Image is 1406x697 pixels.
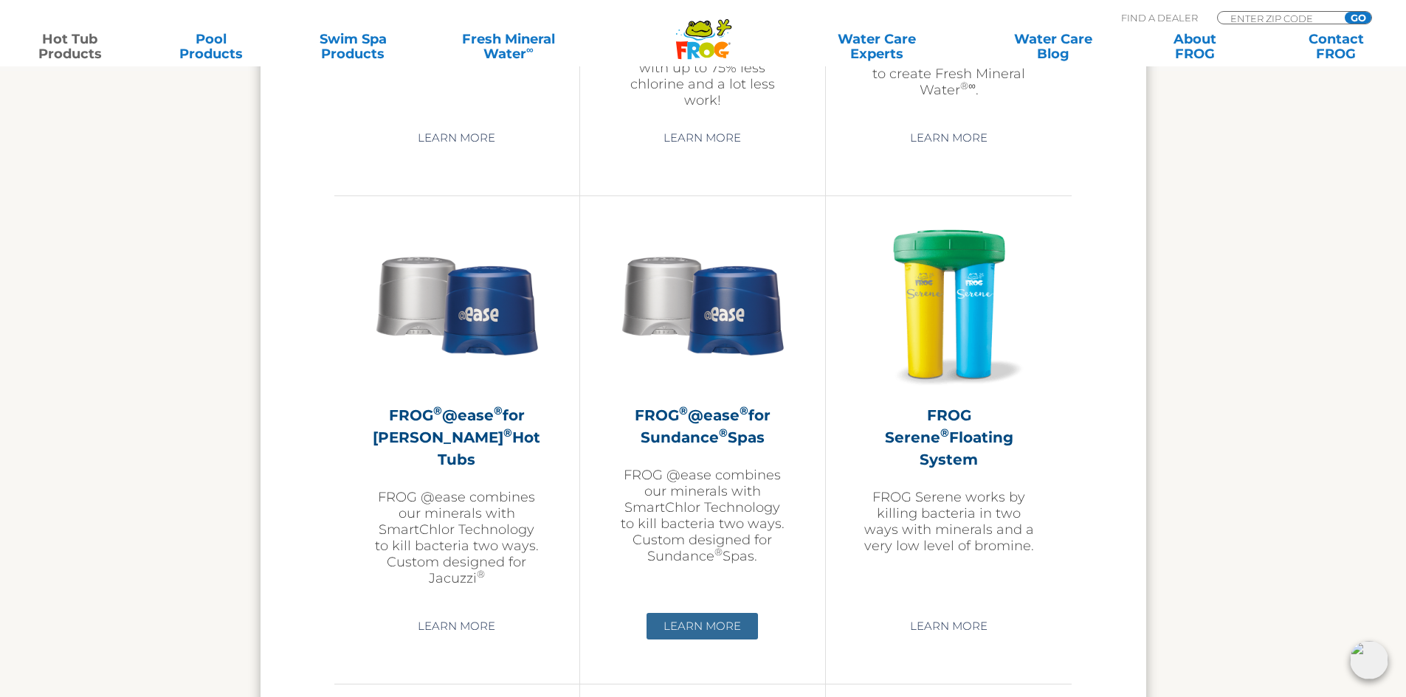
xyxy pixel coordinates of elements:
a: Hot TubProducts [15,32,125,61]
img: hot-tub-product-serene-floater-300x300.png [864,218,1035,389]
p: FROG @ease combines our minerals with SmartChlor Technology to kill bacteria two ways. Custom des... [371,489,542,586]
sup: ® [433,403,442,417]
a: Learn More [893,613,1004,639]
img: Sundance-cartridges-2-300x300.png [617,218,788,389]
sup: ® [494,403,503,417]
sup: ∞ [526,44,534,55]
a: ContactFROG [1281,32,1391,61]
a: Learn More [647,613,758,639]
a: Learn More [401,613,512,639]
h2: FROG Serene Floating System [863,404,1035,471]
a: AboutFROG [1140,32,1250,61]
h2: FROG @ease for [PERSON_NAME] Hot Tubs [371,404,542,471]
p: Find A Dealer [1121,11,1198,24]
a: Learn More [647,125,758,151]
a: FROG®@ease®for Sundance®SpasFROG @ease combines our minerals with SmartChlor Technology to kill b... [617,218,788,602]
h2: FROG @ease for Sundance Spas [617,404,788,448]
input: GO [1345,12,1371,24]
a: PoolProducts [156,32,266,61]
sup: ® [503,426,512,440]
sup: ® [714,546,723,558]
sup: ® [740,403,748,417]
sup: ® [719,426,728,440]
a: Water CareExperts [788,32,966,61]
sup: ® [679,403,688,417]
p: FROG @ease combines our minerals with SmartChlor Technology to kill bacteria two ways. Custom des... [617,467,788,564]
img: Sundance-cartridges-2-300x300.png [371,218,542,389]
img: openIcon [1350,641,1388,679]
a: Water CareBlog [998,32,1108,61]
a: Swim SpaProducts [298,32,408,61]
input: Zip Code Form [1229,12,1329,24]
a: Fresh MineralWater∞ [439,32,577,61]
a: Learn More [893,125,1004,151]
a: FROG®@ease®for [PERSON_NAME]®Hot TubsFROG @ease combines our minerals with SmartChlor Technology ... [371,218,542,602]
a: FROG Serene®Floating SystemFROG Serene works by killing bacteria in two ways with minerals and a ... [863,218,1035,602]
p: FROG Serene works by killing bacteria in two ways with minerals and a very low level of bromine. [863,489,1035,554]
a: Learn More [401,125,512,151]
sup: ® [477,568,485,580]
sup: ® [940,426,949,440]
sup: ∞ [968,80,976,91]
sup: ® [960,80,968,91]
